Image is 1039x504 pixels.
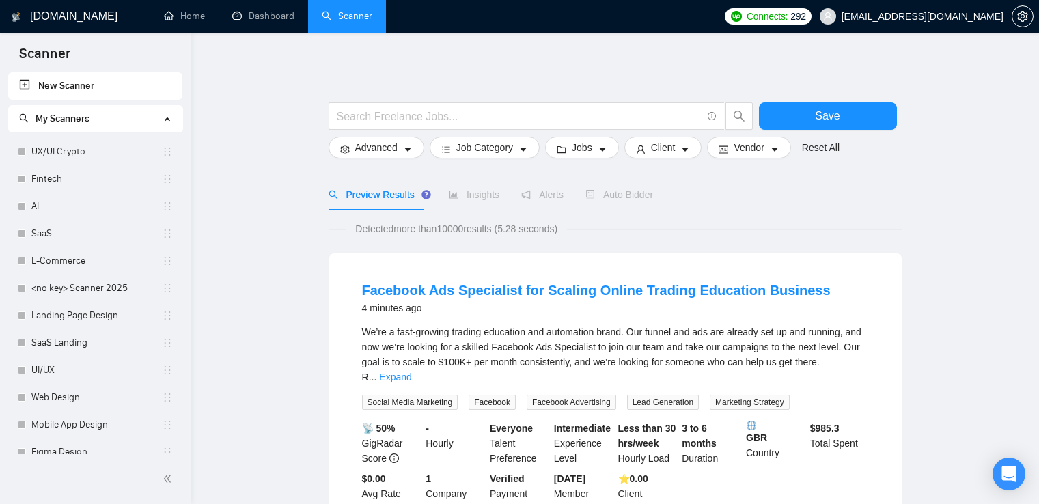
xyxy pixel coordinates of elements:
[329,189,427,200] span: Preview Results
[8,356,182,384] li: UI/UX
[162,201,173,212] span: holder
[31,411,162,438] a: Mobile App Design
[19,113,89,124] span: My Scanners
[31,247,162,275] a: E-Commerce
[162,146,173,157] span: holder
[362,283,831,298] a: Facebook Ads Specialist for Scaling Online Trading Education Business
[31,384,162,411] a: Web Design
[585,190,595,199] span: robot
[31,302,162,329] a: Landing Page Design
[726,110,752,122] span: search
[636,144,646,154] span: user
[8,247,182,275] li: E-Commerce
[8,193,182,220] li: AI
[651,140,676,155] span: Client
[680,144,690,154] span: caret-down
[162,392,173,403] span: holder
[362,423,396,434] b: 📡 50%
[389,453,399,463] span: info-circle
[557,144,566,154] span: folder
[162,283,173,294] span: holder
[527,395,616,410] span: Facebook Advertising
[624,137,702,158] button: userClientcaret-down
[379,372,411,382] a: Expand
[449,190,458,199] span: area-chart
[618,473,648,484] b: ⭐️ 0.00
[679,421,743,466] div: Duration
[163,472,176,486] span: double-left
[518,144,528,154] span: caret-down
[627,395,699,410] span: Lead Generation
[8,438,182,466] li: Figma Design
[430,137,540,158] button: barsJob Categorycaret-down
[487,421,551,466] div: Talent Preference
[8,275,182,302] li: <no key> Scanner 2025
[337,108,702,125] input: Search Freelance Jobs...
[162,255,173,266] span: holder
[232,10,294,22] a: dashboardDashboard
[823,12,833,21] span: user
[449,189,499,200] span: Insights
[682,423,717,449] b: 3 to 6 months
[162,310,173,321] span: holder
[802,140,840,155] a: Reset All
[362,324,869,384] div: We’re a fast-growing trading education and automation brand. Our funnel and ads are already set u...
[810,423,840,434] b: $ 985.3
[747,9,788,24] span: Connects:
[719,144,728,154] span: idcard
[36,113,89,124] span: My Scanners
[359,421,424,466] div: GigRadar Score
[598,144,607,154] span: caret-down
[708,112,717,121] span: info-circle
[426,473,431,484] b: 1
[790,9,805,24] span: 292
[162,337,173,348] span: holder
[815,107,840,124] span: Save
[456,140,513,155] span: Job Category
[31,438,162,466] a: Figma Design
[1012,5,1034,27] button: setting
[162,447,173,458] span: holder
[743,421,807,466] div: Country
[8,302,182,329] li: Landing Page Design
[423,421,487,466] div: Hourly
[734,140,764,155] span: Vendor
[8,165,182,193] li: Fintech
[403,144,413,154] span: caret-down
[362,473,386,484] b: $0.00
[322,10,372,22] a: searchScanner
[8,138,182,165] li: UX/UI Crypto
[8,329,182,356] li: SaaS Landing
[747,421,756,430] img: 🌐
[31,220,162,247] a: SaaS
[162,173,173,184] span: holder
[19,72,171,100] a: New Scanner
[340,144,350,154] span: setting
[554,423,611,434] b: Intermediate
[725,102,753,130] button: search
[521,189,564,200] span: Alerts
[1012,11,1034,22] a: setting
[707,137,790,158] button: idcardVendorcaret-down
[8,411,182,438] li: Mobile App Design
[162,419,173,430] span: holder
[12,6,21,28] img: logo
[993,458,1025,490] div: Open Intercom Messenger
[369,372,377,382] span: ...
[8,72,182,100] li: New Scanner
[31,165,162,193] a: Fintech
[420,188,432,201] div: Tooltip anchor
[615,421,680,466] div: Hourly Load
[362,326,861,382] span: We’re a fast-growing trading education and automation brand. Our funnel and ads are already set u...
[329,137,424,158] button: settingAdvancedcaret-down
[807,421,872,466] div: Total Spent
[521,190,531,199] span: notification
[490,423,533,434] b: Everyone
[441,144,451,154] span: bars
[545,137,619,158] button: folderJobscaret-down
[346,221,567,236] span: Detected more than 10000 results (5.28 seconds)
[469,395,516,410] span: Facebook
[31,356,162,384] a: UI/UX
[8,220,182,247] li: SaaS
